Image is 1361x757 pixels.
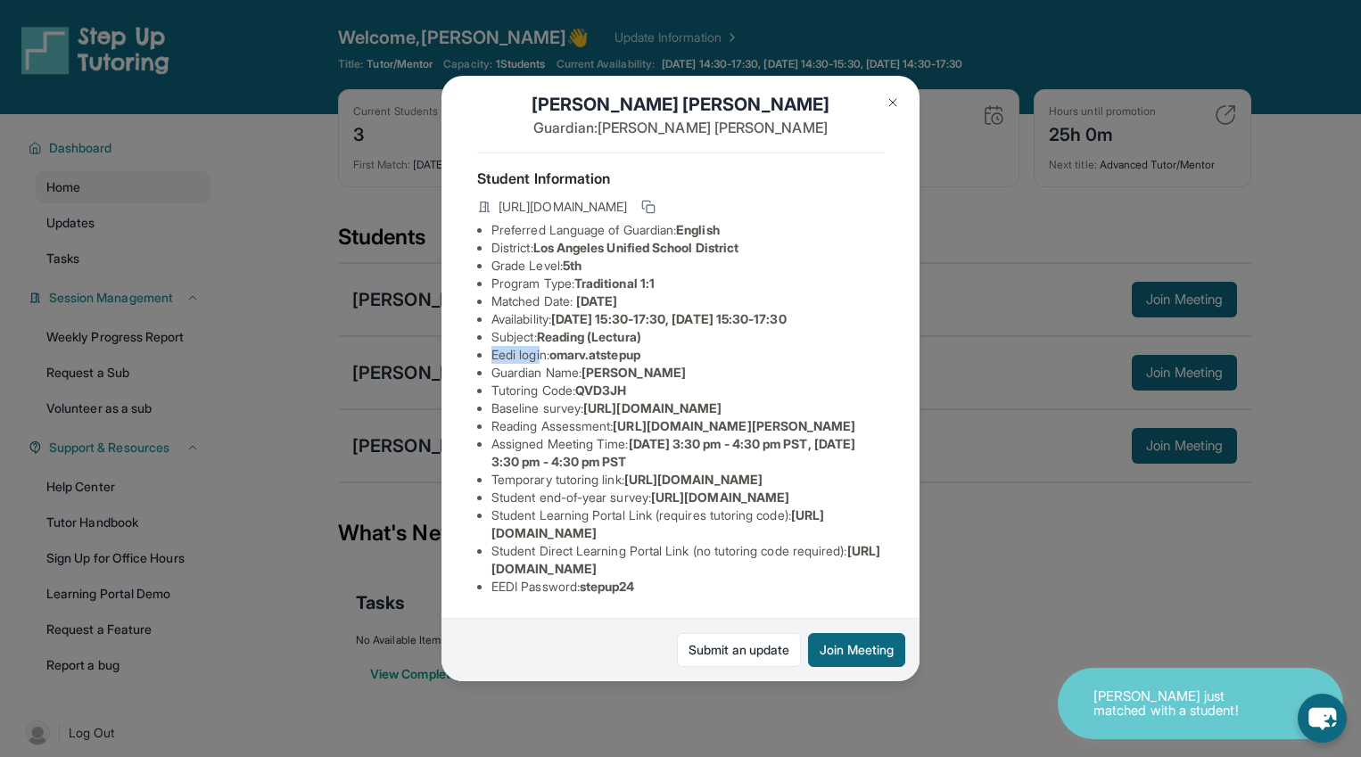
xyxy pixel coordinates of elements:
span: 5th [563,258,582,273]
li: Matched Date: [491,292,884,310]
li: Student end-of-year survey : [491,489,884,506]
a: Submit an update [677,633,801,667]
span: Reading (Lectura) [537,329,641,344]
span: [URL][DOMAIN_NAME] [624,472,763,487]
button: chat-button [1298,694,1347,743]
li: Guardian Name : [491,364,884,382]
li: Baseline survey : [491,399,884,417]
h4: Student Information [477,168,884,189]
li: Grade Level: [491,257,884,275]
p: [PERSON_NAME] just matched with a student! [1093,689,1272,719]
li: Eedi login : [491,346,884,364]
p: Guardian: [PERSON_NAME] [PERSON_NAME] [477,117,884,138]
h1: [PERSON_NAME] [PERSON_NAME] [477,92,884,117]
span: [URL][DOMAIN_NAME] [499,198,627,216]
li: Tutoring Code : [491,382,884,399]
li: Temporary tutoring link : [491,471,884,489]
li: Student Direct Learning Portal Link (no tutoring code required) : [491,542,884,578]
li: Preferred Language of Guardian: [491,221,884,239]
span: Los Angeles Unified School District [533,240,738,255]
button: Copy link [638,196,659,218]
li: District: [491,239,884,257]
li: Program Type: [491,275,884,292]
span: [URL][DOMAIN_NAME] [583,400,722,416]
li: Student Learning Portal Link (requires tutoring code) : [491,506,884,542]
button: Join Meeting [808,633,905,667]
span: stepup24 [580,579,635,594]
span: [URL][DOMAIN_NAME] [651,490,789,505]
img: Close Icon [886,95,900,110]
span: QVD3JH [575,383,626,398]
span: [DATE] 15:30-17:30, [DATE] 15:30-17:30 [551,311,787,326]
span: English [676,222,720,237]
span: omarv.atstepup [549,347,640,362]
span: [DATE] 3:30 pm - 4:30 pm PST, [DATE] 3:30 pm - 4:30 pm PST [491,436,855,469]
li: EEDI Password : [491,578,884,596]
span: [DATE] [576,293,617,309]
span: [URL][DOMAIN_NAME][PERSON_NAME] [613,418,855,433]
li: Reading Assessment : [491,417,884,435]
li: Assigned Meeting Time : [491,435,884,471]
span: Traditional 1:1 [574,276,655,291]
span: [PERSON_NAME] [582,365,686,380]
li: Availability: [491,310,884,328]
li: Subject : [491,328,884,346]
